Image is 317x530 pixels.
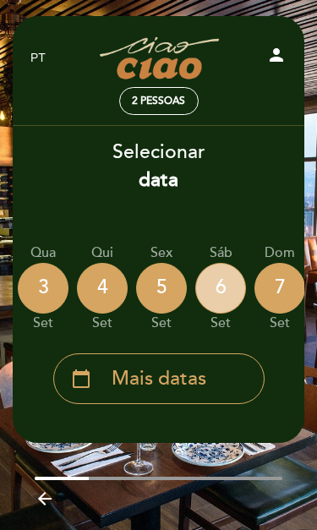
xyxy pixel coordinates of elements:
div: Sex [136,243,187,263]
div: Sáb [195,243,246,263]
span: Mais datas [112,365,206,393]
div: 7 [254,263,305,314]
div: set [77,314,128,333]
div: set [254,314,305,333]
div: 5 [136,263,187,314]
i: arrow_backward [35,489,55,509]
div: Selecionar [12,139,305,194]
button: person [266,45,287,70]
div: set [18,314,68,333]
div: 6 [195,263,246,314]
a: Ciao Ciao Cucina [79,35,239,81]
div: set [195,314,246,333]
i: person [266,45,287,65]
b: data [139,168,178,192]
span: 2 pessoas [132,95,185,107]
div: 3 [18,263,68,314]
div: 4 [77,263,128,314]
div: Dom [254,243,305,263]
div: Qui [77,243,128,263]
div: set [136,314,187,333]
i: calendar_today [71,364,91,393]
div: Qua [18,243,68,263]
